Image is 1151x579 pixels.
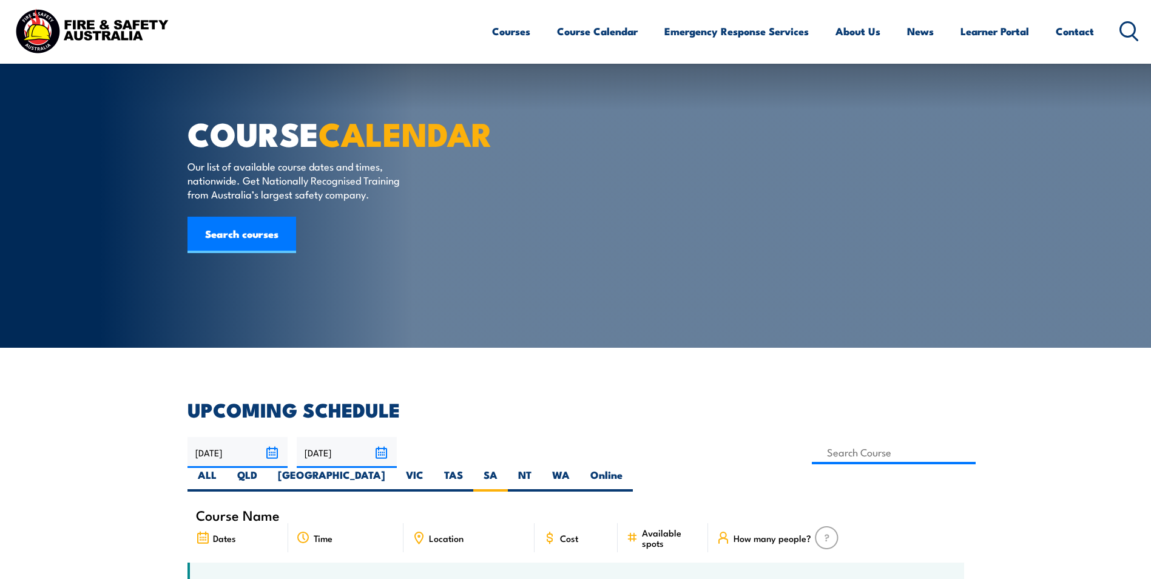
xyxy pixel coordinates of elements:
label: VIC [396,468,434,492]
label: [GEOGRAPHIC_DATA] [268,468,396,492]
span: Location [429,533,464,543]
a: Course Calendar [557,15,638,47]
input: Search Course [812,441,976,464]
span: Course Name [196,510,280,520]
label: QLD [227,468,268,492]
span: Time [314,533,332,543]
h1: COURSE [187,119,487,147]
a: Search courses [187,217,296,253]
span: How many people? [734,533,811,543]
a: About Us [835,15,880,47]
label: WA [542,468,580,492]
label: Online [580,468,633,492]
a: Courses [492,15,530,47]
label: SA [473,468,508,492]
span: Dates [213,533,236,543]
span: Cost [560,533,578,543]
label: TAS [434,468,473,492]
input: To date [297,437,397,468]
a: News [907,15,934,47]
label: NT [508,468,542,492]
a: Emergency Response Services [664,15,809,47]
h2: UPCOMING SCHEDULE [187,401,964,418]
a: Contact [1056,15,1094,47]
input: From date [187,437,288,468]
label: ALL [187,468,227,492]
p: Our list of available course dates and times, nationwide. Get Nationally Recognised Training from... [187,159,409,201]
strong: CALENDAR [319,107,493,158]
span: Available spots [642,527,700,548]
a: Learner Portal [960,15,1029,47]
